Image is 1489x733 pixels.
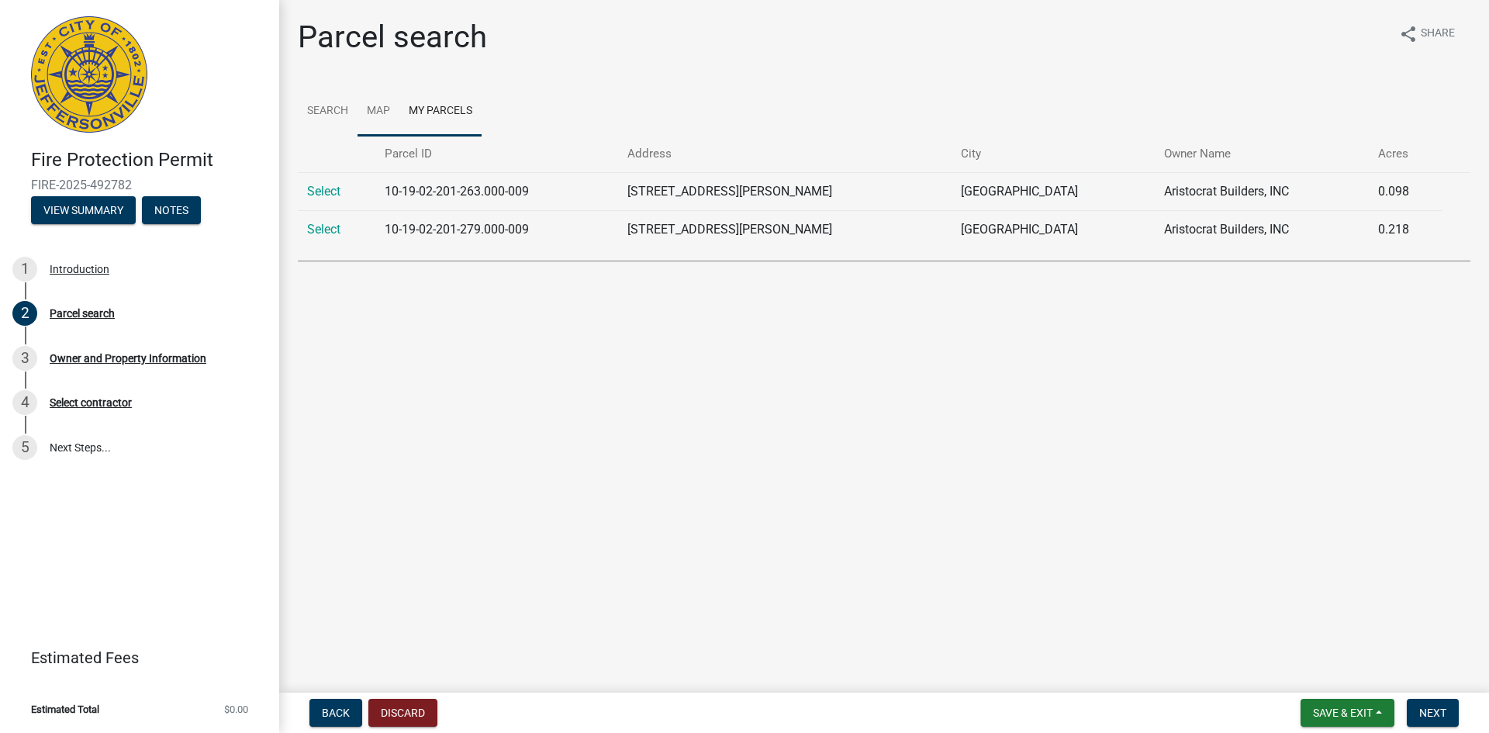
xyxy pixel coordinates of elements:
div: Introduction [50,264,109,275]
button: Next [1407,699,1459,727]
span: FIRE-2025-492782 [31,178,248,192]
wm-modal-confirm: Summary [31,205,136,217]
button: shareShare [1387,19,1467,49]
span: Back [322,707,350,719]
div: 3 [12,346,37,371]
button: Back [309,699,362,727]
th: Address [618,136,952,172]
th: City [952,136,1154,172]
wm-modal-confirm: Notes [142,205,201,217]
img: City of Jeffersonville, Indiana [31,16,147,133]
th: Acres [1369,136,1443,172]
h4: Fire Protection Permit [31,149,267,171]
div: Parcel search [50,308,115,319]
div: 1 [12,257,37,282]
td: 0.098 [1369,172,1443,210]
span: Next [1419,707,1446,719]
div: Select contractor [50,397,132,408]
i: share [1399,25,1418,43]
h1: Parcel search [298,19,487,56]
div: 5 [12,435,37,460]
a: My Parcels [399,87,482,137]
span: Share [1421,25,1455,43]
th: Owner Name [1155,136,1369,172]
td: 10-19-02-201-279.000-009 [375,210,618,248]
a: Select [307,222,340,237]
button: Notes [142,196,201,224]
div: 4 [12,390,37,415]
button: Save & Exit [1301,699,1394,727]
td: [STREET_ADDRESS][PERSON_NAME] [618,172,952,210]
span: Estimated Total [31,704,99,714]
th: Parcel ID [375,136,618,172]
td: Aristocrat Builders, INC [1155,172,1369,210]
div: 2 [12,301,37,326]
a: Search [298,87,358,137]
button: View Summary [31,196,136,224]
a: Map [358,87,399,137]
a: Select [307,184,340,199]
div: Owner and Property Information [50,353,206,364]
td: Aristocrat Builders, INC [1155,210,1369,248]
span: Save & Exit [1313,707,1373,719]
td: [GEOGRAPHIC_DATA] [952,172,1154,210]
td: 10-19-02-201-263.000-009 [375,172,618,210]
a: Estimated Fees [12,642,254,673]
td: [GEOGRAPHIC_DATA] [952,210,1154,248]
td: [STREET_ADDRESS][PERSON_NAME] [618,210,952,248]
span: $0.00 [224,704,248,714]
td: 0.218 [1369,210,1443,248]
button: Discard [368,699,437,727]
